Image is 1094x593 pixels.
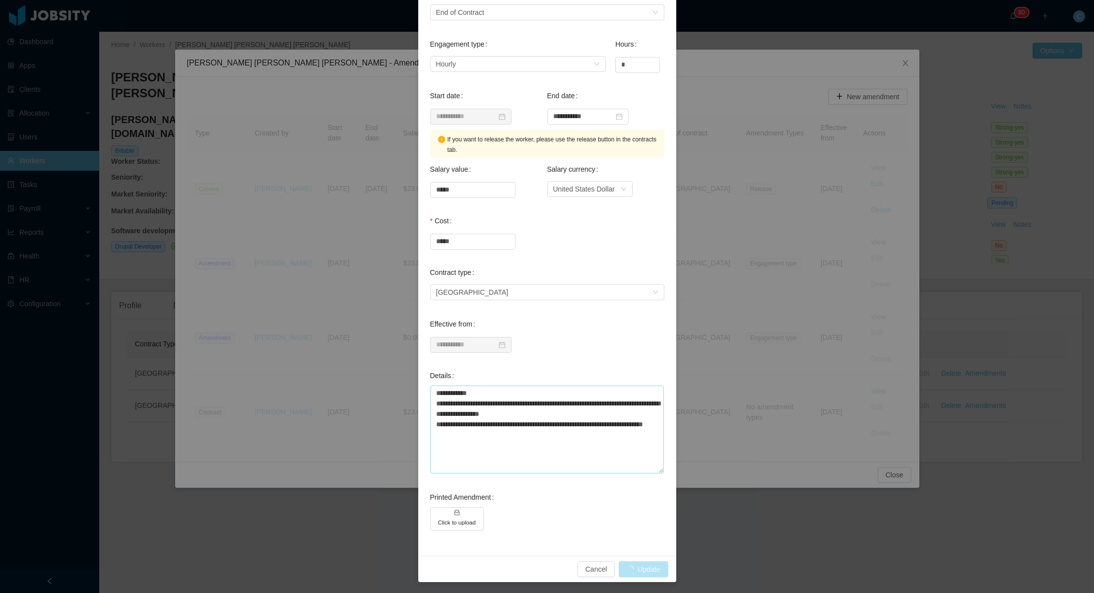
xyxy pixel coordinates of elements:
h5: Click to upload [438,518,476,527]
i: icon: calendar [499,341,506,348]
span: icon: inboxClick to upload [430,518,486,526]
label: Printed Amendment [430,493,498,501]
div: USA [436,285,509,300]
input: Salary value [431,183,515,198]
label: End date [547,92,582,100]
label: Start date [430,92,467,100]
i: icon: calendar [499,113,506,120]
label: Hours [615,40,641,48]
textarea: Details [430,386,664,473]
span: End of Contract [436,5,484,20]
i: icon: calendar [616,113,623,120]
label: Salary currency [547,165,602,173]
div: United States Dollar [553,182,615,197]
button: Cancel [578,561,615,577]
i: icon: down [652,289,658,296]
span: If you want to release the worker, please use the release button in the contracts tab. [448,136,657,153]
label: Contract type [430,268,478,276]
i: icon: down [621,186,627,193]
div: Hourly [436,57,456,71]
input: Cost [431,234,515,249]
i: icon: exclamation-circle [438,136,445,143]
input: Hours [616,58,659,72]
label: Cost [430,217,456,225]
label: Salary value [430,165,475,173]
label: Engagement type [430,40,492,48]
i: icon: down [652,9,658,16]
label: Effective from [430,320,479,328]
button: icon: inboxClick to upload [430,507,484,530]
label: Details [430,372,458,380]
i: icon: down [594,61,600,68]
